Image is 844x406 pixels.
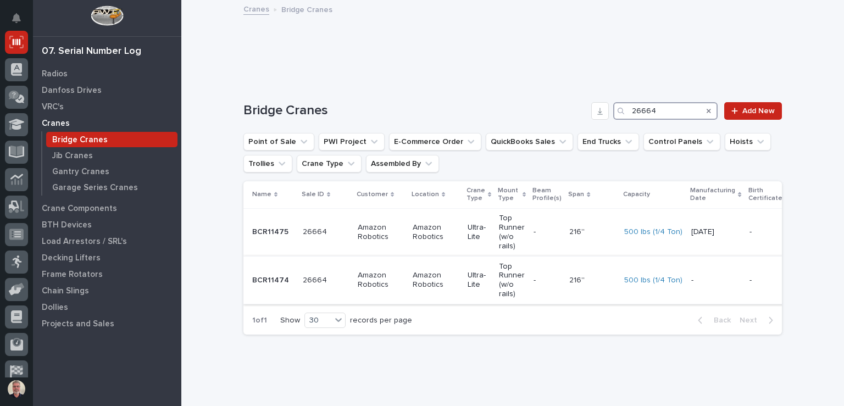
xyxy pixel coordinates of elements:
a: BTH Devices [33,216,181,233]
button: users-avatar [5,377,28,401]
a: Add New [724,102,782,120]
p: - [534,276,560,285]
a: Cranes [243,2,269,15]
p: Projects and Sales [42,319,114,329]
p: Ultra-Lite [468,271,490,290]
p: Customer [357,188,388,201]
p: Name [252,188,271,201]
button: Control Panels [643,133,720,151]
a: Jib Cranes [42,148,181,163]
p: Garage Series Cranes [52,183,138,193]
a: Dollies [33,299,181,315]
p: - [749,227,787,237]
p: Radios [42,69,68,79]
p: Capacity [623,188,650,201]
button: Crane Type [297,155,362,173]
p: Bridge Cranes [281,3,332,15]
p: BCR11474 [252,274,291,285]
p: - [534,227,560,237]
span: Next [740,315,764,325]
a: Garage Series Cranes [42,180,181,195]
p: 216'' [569,225,587,237]
p: 1 of 1 [243,307,276,334]
p: Span [568,188,584,201]
p: Amazon Robotics [413,223,459,242]
a: 500 lbs (1/4 Ton) [624,227,682,237]
a: Crane Components [33,200,181,216]
p: Danfoss Drives [42,86,102,96]
a: Danfoss Drives [33,82,181,98]
p: Crane Type [467,185,485,205]
p: Location [412,188,439,201]
span: Back [707,315,731,325]
button: E-Commerce Order [389,133,481,151]
p: records per page [350,316,412,325]
button: End Trucks [578,133,639,151]
p: Top Runner (w/o rails) [499,262,525,299]
button: Back [689,315,735,325]
div: 30 [305,315,331,326]
p: Frame Rotators [42,270,103,280]
p: Mount Type [498,185,520,205]
span: Add New [742,107,775,115]
p: BTH Devices [42,220,92,230]
a: Load Arrestors / SRL's [33,233,181,249]
p: Amazon Robotics [413,271,459,290]
p: Amazon Robotics [358,223,404,242]
p: Top Runner (w/o rails) [499,214,525,251]
div: 07. Serial Number Log [42,46,141,58]
p: Birth Certificate [748,185,782,205]
a: Bridge Cranes [42,132,181,147]
a: Radios [33,65,181,82]
a: Decking Lifters [33,249,181,266]
a: Gantry Cranes [42,164,181,179]
button: Assembled By [366,155,439,173]
p: - [749,276,787,285]
p: - [691,276,740,285]
button: QuickBooks Sales [486,133,573,151]
button: Trollies [243,155,292,173]
p: Jib Cranes [52,151,93,161]
p: Bridge Cranes [52,135,108,145]
img: Workspace Logo [91,5,123,26]
p: 216'' [569,274,587,285]
input: Search [613,102,718,120]
p: Sale ID [302,188,324,201]
p: 26664 [303,274,329,285]
p: Beam Profile(s) [532,185,562,205]
button: Next [735,315,782,325]
p: VRC's [42,102,64,112]
button: Notifications [5,7,28,30]
p: Decking Lifters [42,253,101,263]
p: Load Arrestors / SRL's [42,237,127,247]
p: Show [280,316,300,325]
a: 500 lbs (1/4 Ton) [624,276,682,285]
button: PWI Project [319,133,385,151]
p: Manufacturing Date [690,185,735,205]
a: Frame Rotators [33,266,181,282]
p: Amazon Robotics [358,271,404,290]
p: Ultra-Lite [468,223,490,242]
p: Crane Components [42,204,117,214]
a: Cranes [33,115,181,131]
p: Dollies [42,303,68,313]
p: Gantry Cranes [52,167,109,177]
button: Point of Sale [243,133,314,151]
h1: Bridge Cranes [243,103,587,119]
p: [DATE] [691,227,740,237]
p: Cranes [42,119,70,129]
p: BCR11475 [252,225,291,237]
a: Chain Slings [33,282,181,299]
a: Projects and Sales [33,315,181,332]
div: Notifications [14,13,28,31]
p: Chain Slings [42,286,89,296]
p: 26664 [303,225,329,237]
button: Hoists [725,133,771,151]
a: VRC's [33,98,181,115]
